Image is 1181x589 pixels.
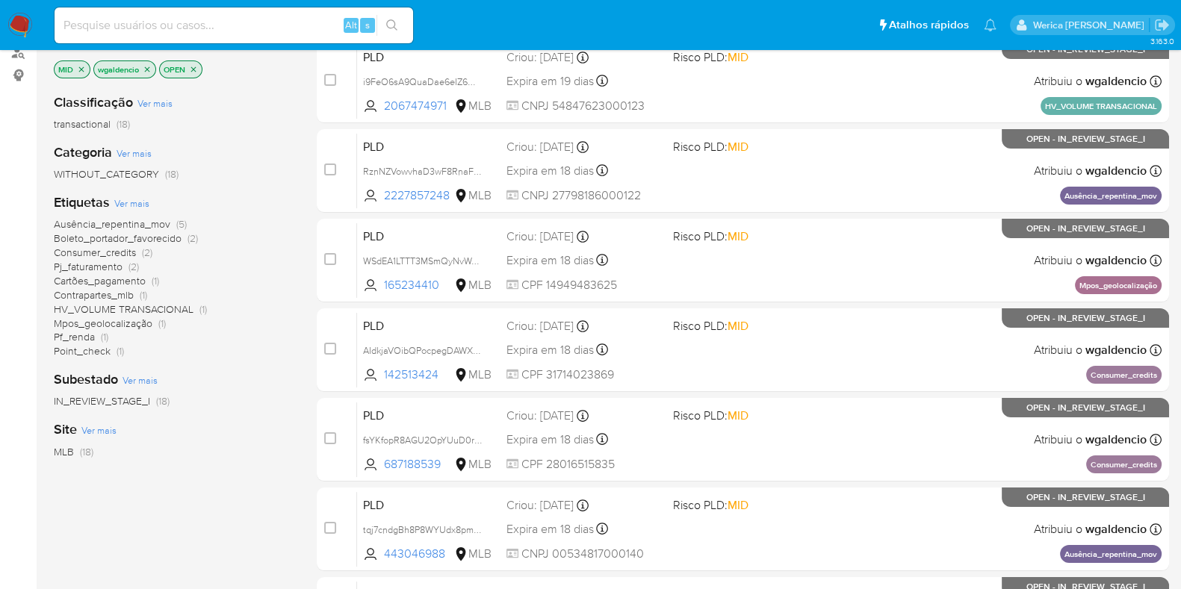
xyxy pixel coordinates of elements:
[1154,17,1170,33] a: Sair
[55,16,413,35] input: Pesquise usuários ou casos...
[889,17,969,33] span: Atalhos rápidos
[376,15,407,36] button: search-icon
[1150,35,1174,47] span: 3.163.0
[345,18,357,32] span: Alt
[984,19,996,31] a: Notificações
[365,18,370,32] span: s
[1032,18,1149,32] p: werica.jgaldencio@mercadolivre.com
